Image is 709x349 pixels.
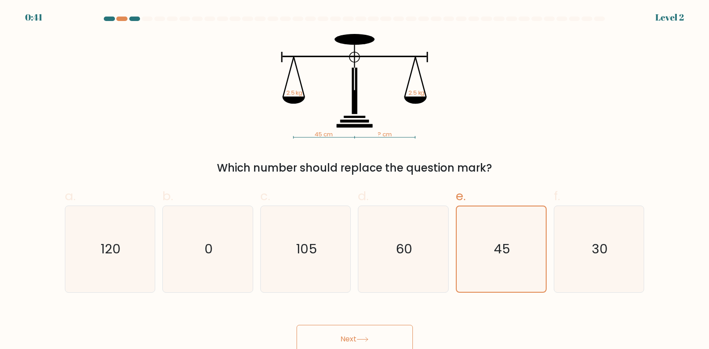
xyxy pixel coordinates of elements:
text: 105 [296,240,317,258]
div: 0:41 [25,11,42,24]
tspan: 2.5 kg [286,88,302,97]
text: 0 [204,240,213,258]
tspan: ? cm [378,130,392,139]
text: 120 [101,240,121,258]
div: Level 2 [655,11,684,24]
tspan: 2.5 kg [408,88,425,97]
span: d. [358,187,369,205]
tspan: 45 cm [314,130,333,139]
span: c. [260,187,270,205]
text: 45 [494,240,510,258]
span: f. [554,187,560,205]
text: 60 [396,240,412,258]
div: Which number should replace the question mark? [70,160,639,176]
span: a. [65,187,76,205]
span: b. [162,187,173,205]
text: 30 [592,240,608,258]
span: e. [456,187,466,205]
